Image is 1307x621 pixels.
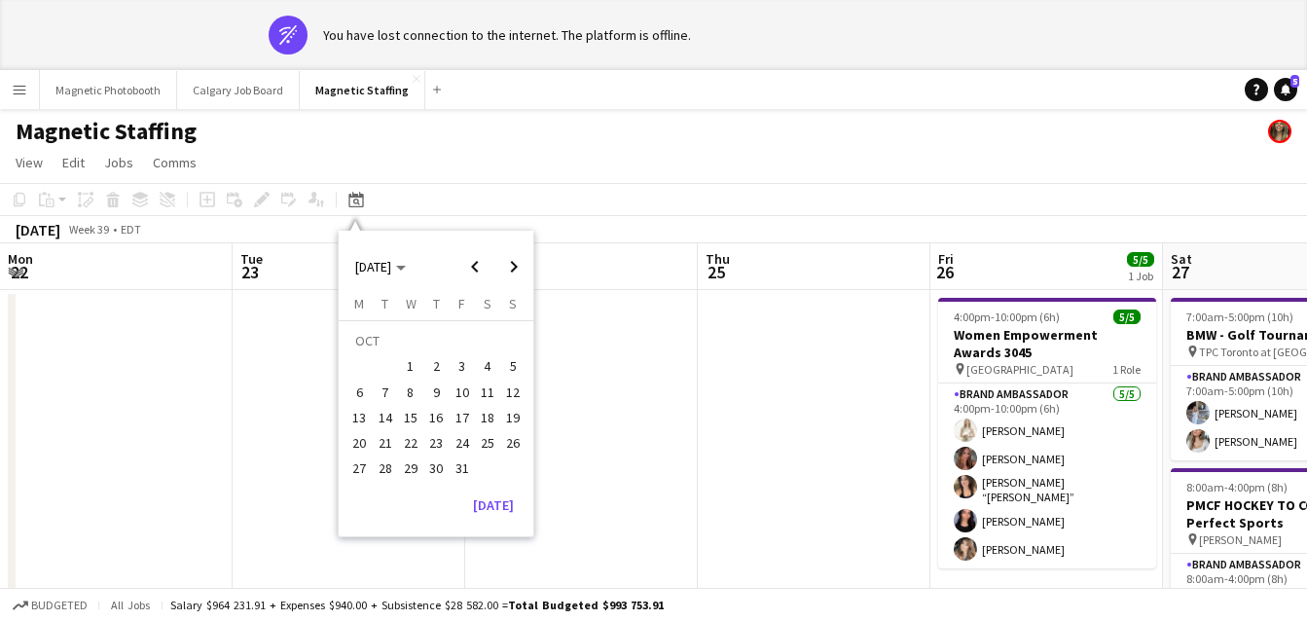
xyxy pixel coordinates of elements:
[1199,532,1282,547] span: [PERSON_NAME]
[424,457,448,481] span: 30
[476,381,499,404] span: 11
[347,249,414,284] button: Choose month and year
[240,250,263,268] span: Tue
[500,430,526,456] button: 26-10-2025
[355,258,391,275] span: [DATE]
[509,295,517,312] span: S
[1274,78,1297,101] a: 5
[449,405,474,430] button: 17-10-2025
[346,430,372,456] button: 20-10-2025
[449,456,474,481] button: 31-10-2025
[1171,250,1192,268] span: Sat
[458,295,465,312] span: F
[374,457,397,481] span: 28
[40,71,177,109] button: Magnetic Photobooth
[500,380,526,405] button: 12-10-2025
[423,353,449,379] button: 02-10-2025
[107,598,154,612] span: All jobs
[381,295,388,312] span: T
[16,117,197,146] h1: Magnetic Staffing
[1186,480,1288,494] span: 8:00am-4:00pm (8h)
[64,222,113,237] span: Week 39
[954,310,1060,324] span: 4:00pm-10:00pm (6h)
[966,362,1073,377] span: [GEOGRAPHIC_DATA]
[501,431,525,455] span: 26
[374,381,397,404] span: 7
[423,380,449,405] button: 09-10-2025
[451,431,474,455] span: 24
[153,154,197,171] span: Comms
[423,456,449,481] button: 30-10-2025
[121,222,141,237] div: EDT
[424,431,448,455] span: 23
[449,380,474,405] button: 10-10-2025
[1290,75,1299,88] span: 5
[455,247,494,286] button: Previous month
[398,380,423,405] button: 08-10-2025
[484,295,491,312] span: S
[1128,269,1153,283] div: 1 Job
[374,406,397,429] span: 14
[398,353,423,379] button: 01-10-2025
[177,71,300,109] button: Calgary Job Board
[475,380,500,405] button: 11-10-2025
[501,406,525,429] span: 19
[373,405,398,430] button: 14-10-2025
[938,384,1156,568] app-card-role: Brand Ambassador5/54:00pm-10:00pm (6h)[PERSON_NAME][PERSON_NAME][PERSON_NAME] “[PERSON_NAME]” [PE...
[423,430,449,456] button: 23-10-2025
[348,406,372,429] span: 13
[494,247,533,286] button: Next month
[935,261,954,283] span: 26
[398,456,423,481] button: 29-10-2025
[501,381,525,404] span: 12
[476,355,499,379] span: 4
[451,381,474,404] span: 10
[104,154,133,171] span: Jobs
[398,405,423,430] button: 15-10-2025
[374,431,397,455] span: 21
[399,457,422,481] span: 29
[476,431,499,455] span: 25
[399,381,422,404] span: 8
[323,26,691,44] div: You have lost connection to the internet. The platform is offline.
[62,154,85,171] span: Edit
[938,326,1156,361] h3: Women Empowerment Awards 3045
[938,250,954,268] span: Fri
[5,261,33,283] span: 22
[938,298,1156,568] app-job-card: 4:00pm-10:00pm (6h)5/5Women Empowerment Awards 3045 [GEOGRAPHIC_DATA]1 RoleBrand Ambassador5/54:0...
[346,405,372,430] button: 13-10-2025
[508,598,664,612] span: Total Budgeted $993 753.91
[16,220,60,239] div: [DATE]
[399,431,422,455] span: 22
[433,295,440,312] span: T
[423,405,449,430] button: 16-10-2025
[1168,261,1192,283] span: 27
[476,406,499,429] span: 18
[1186,310,1293,324] span: 7:00am-5:00pm (10h)
[31,599,88,612] span: Budgeted
[475,353,500,379] button: 04-10-2025
[406,295,417,312] span: W
[373,430,398,456] button: 21-10-2025
[8,250,33,268] span: Mon
[346,456,372,481] button: 27-10-2025
[348,381,372,404] span: 6
[348,431,372,455] span: 20
[399,355,422,379] span: 1
[475,405,500,430] button: 18-10-2025
[475,430,500,456] button: 25-10-2025
[449,430,474,456] button: 24-10-2025
[399,406,422,429] span: 15
[16,154,43,171] span: View
[300,71,425,109] button: Magnetic Staffing
[1113,310,1141,324] span: 5/5
[373,380,398,405] button: 07-10-2025
[451,355,474,379] span: 3
[500,353,526,379] button: 05-10-2025
[145,150,204,175] a: Comms
[348,457,372,481] span: 27
[346,328,526,353] td: OCT
[346,380,372,405] button: 06-10-2025
[465,490,522,521] button: [DATE]
[170,598,664,612] div: Salary $964 231.91 + Expenses $940.00 + Subsistence $28 582.00 =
